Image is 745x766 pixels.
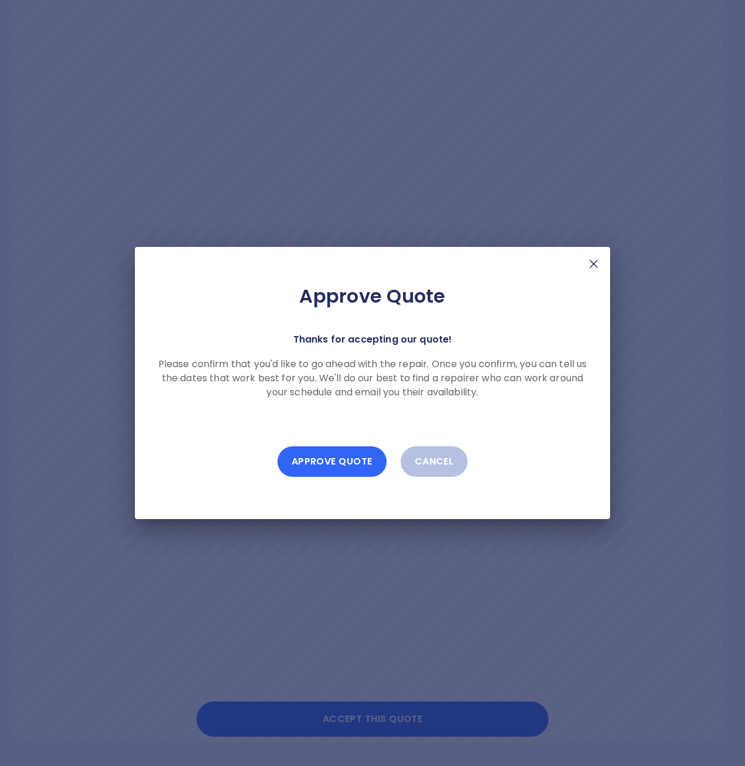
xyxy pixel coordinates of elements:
h2: Approve Quote [154,284,591,308]
p: Thanks for accepting our quote! [293,331,452,348]
p: Please confirm that you'd like to go ahead with the repair. Once you confirm, you can tell us the... [154,357,591,399]
button: Approve Quote [277,446,387,477]
button: Cancel [401,446,468,477]
img: X Mark [587,257,601,271]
